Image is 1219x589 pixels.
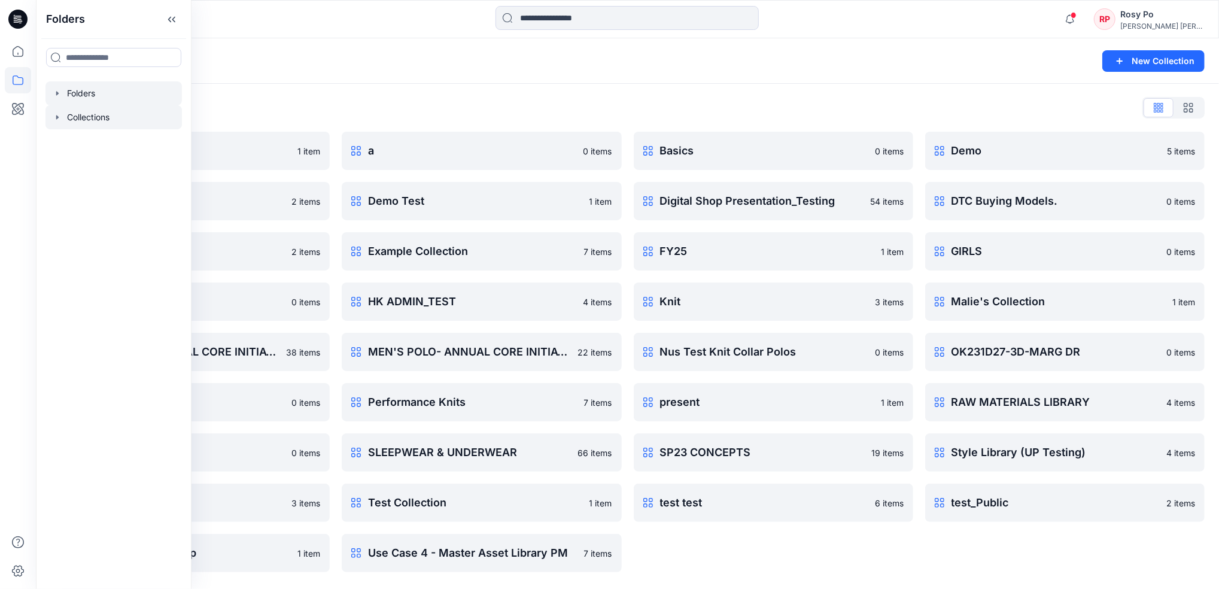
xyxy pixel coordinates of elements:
a: FY251 item [634,232,913,271]
a: Demo Test1 item [342,182,621,220]
p: 0 items [875,346,904,359]
p: 6 items [875,497,904,509]
p: Basics [660,142,868,159]
p: 1 item [881,245,904,258]
p: 4 items [1166,396,1195,409]
p: OK231D27-3D-MARG DR [952,344,1159,360]
p: SP23 CONCEPTS [660,444,864,461]
a: OK231D27-3D-MARG DR0 items [925,333,1205,371]
p: test_Public [952,494,1159,511]
p: 5 items [1167,145,1195,157]
a: Basics0 items [634,132,913,170]
p: HK ADMIN_TEST [368,293,576,310]
div: RP [1094,8,1115,30]
p: 0 items [291,396,320,409]
a: Knit3 items [634,283,913,321]
p: test test [660,494,868,511]
p: 7 items [584,396,612,409]
a: Test Collection1 item [342,484,621,522]
p: 1 item [297,547,320,560]
a: DTC Buying Models.0 items [925,182,1205,220]
p: 0 items [1166,346,1195,359]
p: 19 items [871,447,904,459]
p: 7 items [584,547,612,560]
a: Demo5 items [925,132,1205,170]
a: Digital Shop Presentation_Testing54 items [634,182,913,220]
div: Rosy Po [1120,7,1204,22]
p: 2 items [1166,497,1195,509]
a: GIRLS0 items [925,232,1205,271]
p: 3 items [291,497,320,509]
button: New Collection [1102,50,1205,72]
a: Nus Test Knit Collar Polos0 items [634,333,913,371]
p: 1 item [881,396,904,409]
a: a0 items [342,132,621,170]
a: SLEEPWEAR & UNDERWEAR66 items [342,433,621,472]
p: 4 items [1166,447,1195,459]
p: Use Case 4 - Master Asset Library PM [368,545,576,561]
a: present1 item [634,383,913,421]
p: RAW MATERIALS LIBRARY [952,394,1159,411]
p: Test Collection [368,494,582,511]
p: DTC Buying Models. [952,193,1159,210]
p: 7 items [584,245,612,258]
p: 54 items [870,195,904,208]
p: 3 items [875,296,904,308]
p: 0 items [1166,245,1195,258]
p: 1 item [589,497,612,509]
a: test test6 items [634,484,913,522]
p: 38 items [286,346,320,359]
p: Demo [952,142,1160,159]
p: 0 items [291,447,320,459]
p: 0 items [583,145,612,157]
p: 2 items [291,195,320,208]
p: GIRLS [952,243,1159,260]
a: MEN'S POLO- ANNUAL CORE INITIATVE- NAVY/ SILVER22 items [342,333,621,371]
p: present [660,394,874,411]
p: a [368,142,576,159]
p: 1 item [1172,296,1195,308]
p: 0 items [875,145,904,157]
a: SP23 CONCEPTS19 items [634,433,913,472]
a: Malie's Collection1 item [925,283,1205,321]
p: 4 items [583,296,612,308]
p: Style Library (UP Testing) [952,444,1159,461]
a: test_Public2 items [925,484,1205,522]
p: 1 item [589,195,612,208]
div: [PERSON_NAME] [PERSON_NAME] [1120,22,1204,31]
p: 0 items [1166,195,1195,208]
p: Knit [660,293,868,310]
a: Style Library (UP Testing)4 items [925,433,1205,472]
p: FY25 [660,243,874,260]
p: MEN'S POLO- ANNUAL CORE INITIATVE- NAVY/ SILVER [368,344,570,360]
p: Demo Test [368,193,582,210]
p: Malie's Collection [952,293,1165,310]
a: Performance Knits7 items [342,383,621,421]
a: Use Case 4 - Master Asset Library PM7 items [342,534,621,572]
a: HK ADMIN_TEST4 items [342,283,621,321]
p: SLEEPWEAR & UNDERWEAR [368,444,570,461]
p: Example Collection [368,243,576,260]
p: 2 items [291,245,320,258]
a: Example Collection7 items [342,232,621,271]
p: Nus Test Knit Collar Polos [660,344,868,360]
p: 0 items [291,296,320,308]
a: RAW MATERIALS LIBRARY4 items [925,383,1205,421]
p: Performance Knits [368,394,576,411]
p: 22 items [578,346,612,359]
p: 66 items [578,447,612,459]
p: 1 item [297,145,320,157]
p: Digital Shop Presentation_Testing [660,193,863,210]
